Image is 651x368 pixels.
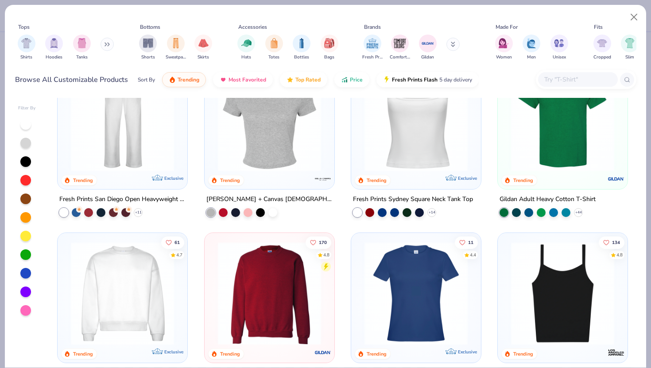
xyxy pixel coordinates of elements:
[49,38,59,48] img: Hoodies Image
[350,76,363,83] span: Price
[178,76,199,83] span: Trending
[472,68,584,171] img: 63ed7c8a-03b3-4701-9f69-be4b1adc9c5f
[293,35,310,61] div: filter for Bottles
[597,38,607,48] img: Cropped Image
[523,35,540,61] div: filter for Men
[419,35,437,61] button: filter button
[360,242,472,345] img: 6a9a0a85-ee36-4a89-9588-981a92e8a910
[213,242,325,345] img: c7b025ed-4e20-46ac-9c52-55bc1f9f47df
[325,68,438,171] img: 28425ec1-0436-412d-a053-7d6557a5cd09
[18,105,36,112] div: Filter By
[46,54,62,61] span: Hoodies
[45,35,63,61] button: filter button
[140,23,160,31] div: Bottoms
[550,35,568,61] button: filter button
[241,38,252,48] img: Hats Image
[500,194,596,205] div: Gildan Adult Heavy Cotton T-Shirt
[366,37,379,50] img: Fresh Prints Image
[295,76,321,83] span: Top Rated
[362,35,383,61] div: filter for Fresh Prints
[198,38,209,48] img: Skirts Image
[198,54,209,61] span: Skirts
[543,74,612,85] input: Try "T-Shirt"
[523,35,540,61] button: filter button
[626,9,643,26] button: Close
[376,72,479,87] button: Fresh Prints Flash5 day delivery
[607,344,625,361] img: Los Angeles Apparel logo
[428,210,435,215] span: + 14
[293,35,310,61] button: filter button
[593,35,611,61] button: filter button
[553,54,566,61] span: Unisex
[458,349,477,355] span: Exclusive
[318,240,326,244] span: 170
[305,236,331,248] button: Like
[527,38,536,48] img: Men Image
[419,35,437,61] div: filter for Gildan
[268,54,279,61] span: Totes
[73,35,91,61] div: filter for Tanks
[280,72,327,87] button: Top Rated
[607,170,625,188] img: Gildan logo
[362,35,383,61] button: filter button
[393,37,407,50] img: Comfort Colors Image
[421,54,434,61] span: Gildan
[229,76,266,83] span: Most Favorited
[237,35,255,61] button: filter button
[206,194,333,205] div: [PERSON_NAME] + Canvas [DEMOGRAPHIC_DATA]' Micro Ribbed Baby Tee
[314,344,332,361] img: Gildan logo
[265,35,283,61] button: filter button
[496,54,512,61] span: Women
[612,240,620,244] span: 134
[171,38,181,48] img: Sweatpants Image
[162,72,206,87] button: Trending
[73,35,91,61] button: filter button
[390,35,410,61] button: filter button
[66,242,178,345] img: 1358499d-a160-429c-9f1e-ad7a3dc244c9
[616,252,623,258] div: 4.8
[143,38,153,48] img: Shorts Image
[594,23,603,31] div: Fits
[18,35,35,61] button: filter button
[455,236,478,248] button: Like
[20,54,32,61] span: Shirts
[593,35,611,61] div: filter for Cropped
[237,35,255,61] div: filter for Hats
[325,242,438,345] img: 4c43767e-b43d-41ae-ac30-96e6ebada8dd
[470,252,476,258] div: 4.4
[269,38,279,48] img: Totes Image
[241,54,251,61] span: Hats
[527,54,536,61] span: Men
[45,35,63,61] div: filter for Hoodies
[495,35,513,61] div: filter for Women
[439,75,472,85] span: 5 day delivery
[321,35,338,61] div: filter for Bags
[495,35,513,61] button: filter button
[364,23,381,31] div: Brands
[166,35,186,61] button: filter button
[194,35,212,61] div: filter for Skirts
[220,76,227,83] img: most_fav.gif
[468,240,473,244] span: 11
[472,242,584,345] img: 3fc92740-5882-4e3e-bee8-f78ba58ba36d
[321,35,338,61] button: filter button
[265,35,283,61] div: filter for Totes
[166,35,186,61] div: filter for Sweatpants
[353,194,473,205] div: Fresh Prints Sydney Square Neck Tank Top
[362,54,383,61] span: Fresh Prints
[18,35,35,61] div: filter for Shirts
[324,38,334,48] img: Bags Image
[238,23,267,31] div: Accessories
[421,37,434,50] img: Gildan Image
[165,175,184,181] span: Exclusive
[621,35,639,61] div: filter for Slim
[21,38,31,48] img: Shirts Image
[625,54,634,61] span: Slim
[213,68,325,171] img: aa15adeb-cc10-480b-b531-6e6e449d5067
[15,74,128,85] div: Browse All Customizable Products
[174,240,180,244] span: 61
[392,76,438,83] span: Fresh Prints Flash
[297,38,306,48] img: Bottles Image
[507,242,619,345] img: cbf11e79-2adf-4c6b-b19e-3da42613dd1b
[323,252,329,258] div: 4.8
